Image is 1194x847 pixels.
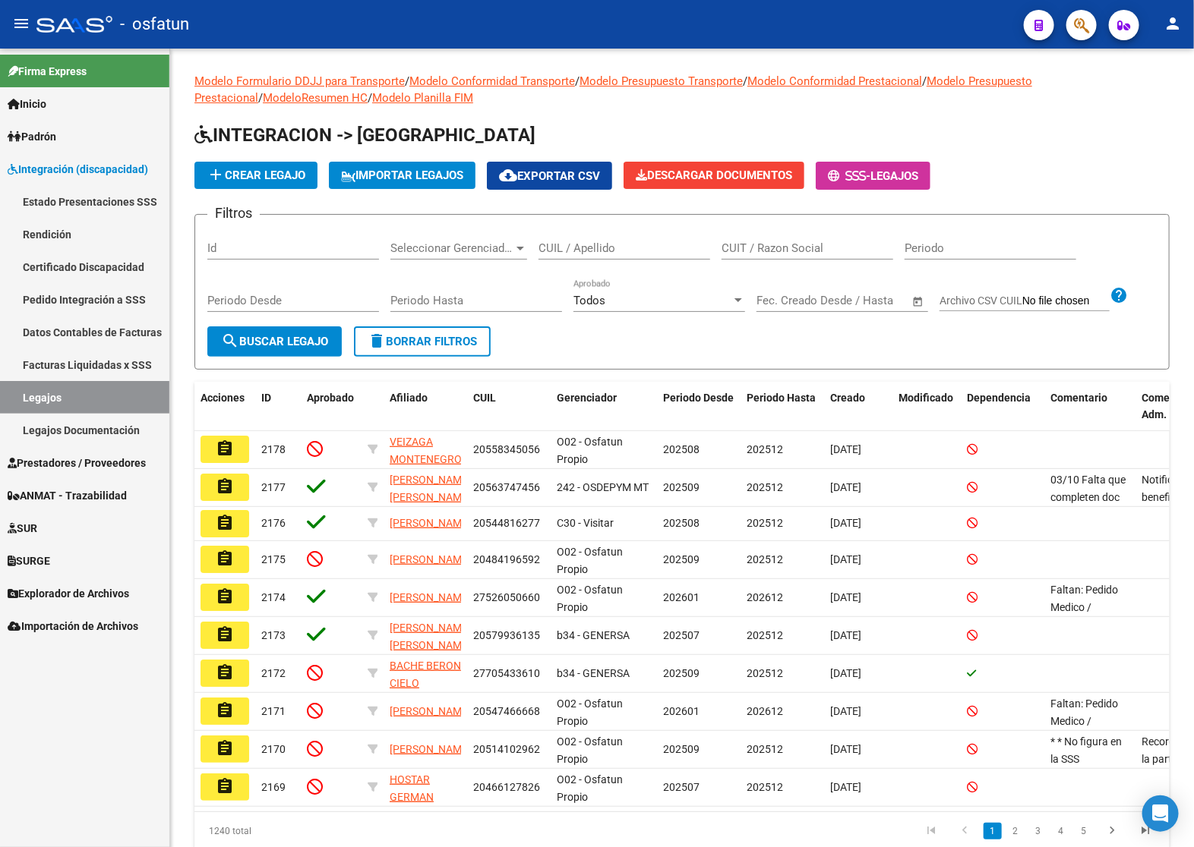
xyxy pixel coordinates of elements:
span: 202508 [663,443,700,455]
mat-icon: cloud_download [499,166,517,184]
span: Periodo Desde [663,392,734,404]
span: Inicio [8,96,46,112]
mat-icon: add [207,165,225,184]
span: Creado [830,392,865,404]
span: 202512 [747,481,783,493]
button: Descargar Documentos [624,162,804,189]
span: Importación de Archivos [8,618,138,634]
span: CUIL [473,392,496,404]
datatable-header-cell: ID [255,382,301,432]
mat-icon: menu [12,14,30,33]
span: [DATE] [830,591,861,603]
span: 2178 [261,443,286,455]
span: INTEGRACION -> [GEOGRAPHIC_DATA] [194,124,535,146]
li: page 3 [1027,818,1050,844]
span: Legajos [870,169,918,183]
a: Modelo Conformidad Prestacional [747,74,922,88]
a: 5 [1075,823,1093,839]
span: BACHE BERON CIELO [PERSON_NAME] [390,660,471,707]
span: [DATE] [830,705,861,717]
a: Modelo Planilla FIM [372,91,473,105]
span: Integración (discapacidad) [8,161,148,178]
span: 202507 [663,781,700,793]
button: Exportar CSV [487,162,612,190]
span: 2176 [261,517,286,529]
mat-icon: delete [368,332,386,350]
span: * * No figura en la SSS [1050,735,1122,765]
span: - osfatun [120,8,189,41]
span: [DATE] [830,629,861,641]
a: 4 [1052,823,1070,839]
span: Seleccionar Gerenciador [390,241,513,255]
span: ANMAT - Trazabilidad [8,487,127,504]
mat-icon: assignment [216,587,234,606]
span: 20514102962 [473,743,540,755]
span: 20544816277 [473,517,540,529]
input: Fecha inicio [757,294,818,307]
span: O02 - Osfatun Propio [557,735,623,765]
span: 202512 [747,553,783,565]
datatable-header-cell: Afiliado [384,382,467,432]
span: Comentario [1050,392,1107,404]
mat-icon: assignment [216,549,234,568]
span: 202601 [663,591,700,603]
span: [DATE] [830,781,861,793]
span: SUR [8,520,37,537]
span: 2177 [261,481,286,493]
span: C30 - Visitar [557,517,614,529]
span: 202512 [747,781,783,793]
span: 27526050660 [473,591,540,603]
span: O02 - Osfatun Propio [557,697,623,727]
li: page 5 [1072,818,1095,844]
span: 20466127826 [473,781,540,793]
span: [PERSON_NAME] [390,743,471,755]
span: 202509 [663,743,700,755]
span: Exportar CSV [499,169,600,183]
mat-icon: assignment [216,477,234,496]
datatable-header-cell: Comentario [1044,382,1136,432]
span: 202507 [663,629,700,641]
mat-icon: assignment [216,663,234,682]
span: 202612 [747,591,783,603]
mat-icon: assignment [216,439,234,458]
li: page 1 [981,818,1004,844]
span: Padrón [8,128,56,145]
span: 202509 [663,667,700,679]
button: -Legajos [816,162,930,190]
span: 27705433610 [473,667,540,679]
span: Archivo CSV CUIL [940,294,1022,307]
a: go to previous page [950,823,979,839]
a: 1 [984,823,1002,839]
a: Modelo Formulario DDJJ para Transporte [194,74,405,88]
datatable-header-cell: CUIL [467,382,551,432]
datatable-header-cell: Acciones [194,382,255,432]
button: IMPORTAR LEGAJOS [329,162,475,189]
h3: Filtros [207,203,260,224]
mat-icon: help [1110,286,1128,304]
span: 202601 [663,705,700,717]
mat-icon: person [1164,14,1182,33]
span: 202509 [663,481,700,493]
span: ID [261,392,271,404]
input: Fecha fin [832,294,905,307]
span: Crear Legajo [207,168,305,182]
a: Modelo Conformidad Transporte [409,74,575,88]
span: [PERSON_NAME] [390,517,471,529]
datatable-header-cell: Gerenciador [551,382,657,432]
datatable-header-cell: Modificado [892,382,961,432]
datatable-header-cell: Creado [824,382,892,432]
span: Prestadores / Proveedores [8,455,146,471]
span: 202509 [663,553,700,565]
mat-icon: search [221,332,239,350]
datatable-header-cell: Dependencia [961,382,1044,432]
span: 2169 [261,781,286,793]
span: 202612 [747,705,783,717]
span: 2175 [261,553,286,565]
span: [DATE] [830,481,861,493]
span: [PERSON_NAME] [PERSON_NAME] [390,622,471,651]
a: 3 [1029,823,1047,839]
span: 2172 [261,667,286,679]
span: Todos [573,294,605,307]
span: O02 - Osfatun Propio [557,584,623,613]
span: Dependencia [967,392,1031,404]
